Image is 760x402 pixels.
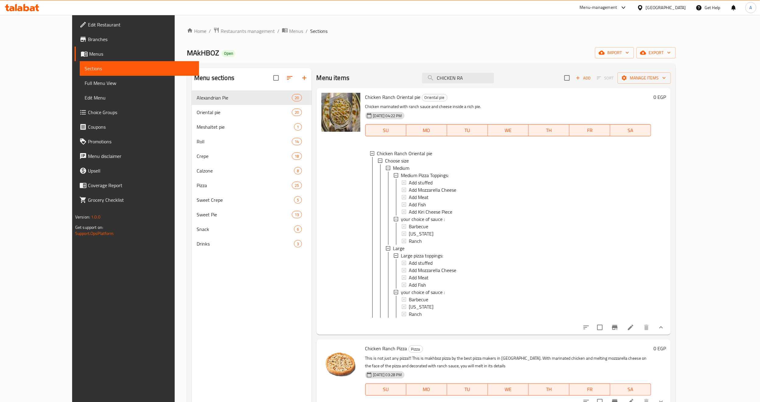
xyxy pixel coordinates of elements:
[490,126,526,135] span: WE
[488,124,529,136] button: WE
[75,193,199,207] a: Grocery Checklist
[368,385,404,394] span: SU
[365,93,421,102] span: Chicken Ranch Oriental pie
[639,320,654,335] button: delete
[88,182,194,189] span: Coverage Report
[75,178,199,193] a: Coverage Report
[192,90,312,105] div: Alexandrian Pie20
[450,126,485,135] span: TU
[292,95,301,101] span: 20
[368,126,404,135] span: SU
[529,124,569,136] button: TH
[422,73,494,83] input: search
[75,229,114,237] a: Support.OpsPlatform
[197,109,292,116] div: Oriental pie
[409,223,428,230] span: Barbecue
[365,103,651,110] p: Chicken marinated with ranch sauce and cheese inside a rich pie.
[197,196,294,204] div: Sweet Crepe
[294,197,301,203] span: 5
[409,126,445,135] span: MO
[187,27,676,35] nav: breadcrumb
[409,201,426,208] span: Add Fish
[197,167,294,174] span: Calzone
[222,50,236,57] div: Open
[80,61,199,76] a: Sections
[622,74,666,82] span: Manage items
[197,138,292,145] div: Roll
[593,73,618,83] span: Select section first
[409,385,445,394] span: MO
[292,211,302,218] div: items
[409,230,433,237] span: [US_STATE]
[292,182,302,189] div: items
[192,134,312,149] div: Roll14
[365,124,406,136] button: SU
[292,110,301,115] span: 20
[292,183,301,188] span: 25
[294,123,302,131] div: items
[221,27,275,35] span: Restaurants management
[569,383,610,396] button: FR
[282,71,297,85] span: Sort sections
[194,73,234,82] h2: Menu sections
[409,237,422,245] span: Ranch
[80,76,199,90] a: Full Menu View
[610,383,651,396] button: SA
[531,126,567,135] span: TH
[187,46,219,60] span: MAkHBOZ
[75,32,199,47] a: Branches
[393,245,405,252] span: Large
[627,324,634,331] a: Edit menu item
[292,94,302,101] div: items
[306,27,308,35] li: /
[569,124,610,136] button: FR
[85,79,194,87] span: Full Menu View
[365,344,407,353] span: Chicken Ranch Pizza
[409,186,456,194] span: Add Mozzarella Cheese
[371,113,405,119] span: [DATE] 04:22 PM
[529,383,569,396] button: TH
[75,134,199,149] a: Promotions
[579,320,594,335] button: sort-choices
[294,196,302,204] div: items
[595,47,634,58] button: import
[317,73,350,82] h2: Menu items
[294,167,302,174] div: items
[618,72,671,84] button: Manage items
[197,182,292,189] span: Pizza
[365,355,651,370] p: This is not just any pizza!!! This is makhboz pizza by the best pizza makers in [GEOGRAPHIC_DATA]...
[197,123,294,131] span: Meshaltet pie
[192,236,312,251] div: Drinks3
[209,27,211,35] li: /
[80,90,199,105] a: Edit Menu
[406,124,447,136] button: MO
[409,281,426,288] span: Add Fish
[75,149,199,163] a: Menu disclaimer
[401,215,445,223] span: your choice of sauce :
[575,75,591,82] span: Add
[197,211,292,218] span: Sweet Pie
[401,288,445,296] span: your choice of sauce :
[85,94,194,101] span: Edit Menu
[277,27,279,35] li: /
[75,47,199,61] a: Menus
[292,212,301,218] span: 13
[580,4,617,11] div: Menu-management
[294,225,302,233] div: items
[321,93,360,132] img: Chicken Ranch Oriental pie
[657,324,665,331] svg: Show Choices
[197,152,292,160] span: Crepe
[610,124,651,136] button: SA
[561,72,573,84] span: Select section
[365,383,406,396] button: SU
[608,320,622,335] button: Branch-specific-item
[422,94,447,101] span: Oriental pie
[197,240,294,247] div: Drinks
[270,72,282,84] span: Select all sections
[75,105,199,120] a: Choice Groups
[88,123,194,131] span: Coupons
